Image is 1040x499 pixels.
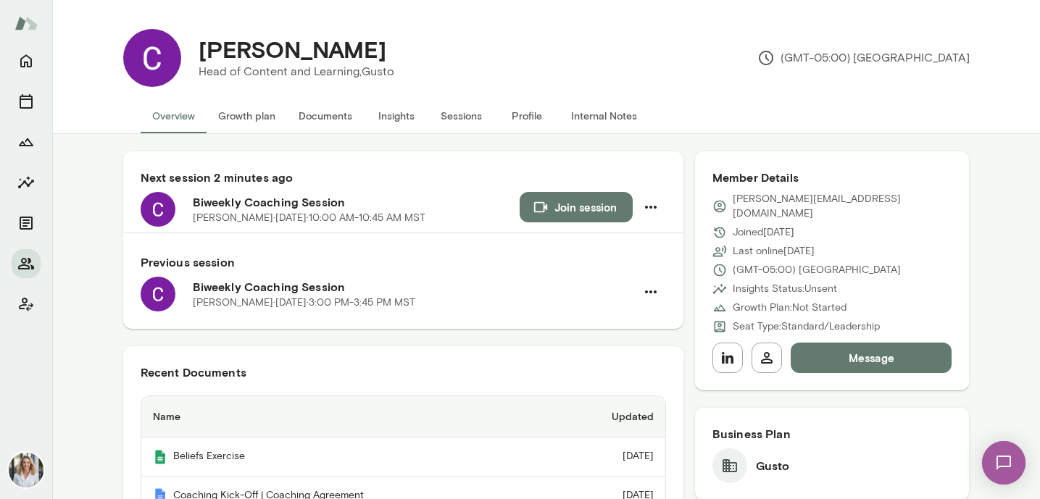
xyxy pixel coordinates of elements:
[193,295,415,310] p: [PERSON_NAME] · [DATE] · 3:00 PM-3:45 PM MST
[364,98,429,133] button: Insights
[733,244,815,259] p: Last online [DATE]
[12,209,41,238] button: Documents
[141,437,552,477] th: Beliefs Exercise
[199,35,386,63] h4: [PERSON_NAME]
[193,193,520,211] h6: Biweekly Coaching Session
[559,98,649,133] button: Internal Notes
[733,319,880,334] p: Seat Type: Standard/Leadership
[141,364,666,381] h6: Recent Documents
[733,225,794,240] p: Joined [DATE]
[733,301,846,315] p: Growth Plan: Not Started
[757,49,970,67] p: (GMT-05:00) [GEOGRAPHIC_DATA]
[733,192,952,221] p: [PERSON_NAME][EMAIL_ADDRESS][DOMAIN_NAME]
[551,437,665,477] td: [DATE]
[287,98,364,133] button: Documents
[123,29,181,87] img: Cynthia Garda
[14,9,38,37] img: Mento
[712,169,952,186] h6: Member Details
[520,192,633,222] button: Join session
[193,211,425,225] p: [PERSON_NAME] · [DATE] · 10:00 AM-10:45 AM MST
[141,169,666,186] h6: Next session 2 minutes ago
[429,98,494,133] button: Sessions
[141,396,552,437] th: Name
[712,425,952,443] h6: Business Plan
[199,63,394,80] p: Head of Content and Learning, Gusto
[12,127,41,156] button: Growth Plan
[12,168,41,197] button: Insights
[141,98,207,133] button: Overview
[12,249,41,278] button: Members
[12,87,41,116] button: Sessions
[551,396,665,437] th: Updated
[9,453,43,487] img: Jennifer Palazzo
[12,290,41,319] button: Client app
[791,343,952,373] button: Message
[207,98,287,133] button: Growth plan
[733,282,837,296] p: Insights Status: Unsent
[733,263,901,277] p: (GMT-05:00) [GEOGRAPHIC_DATA]
[12,46,41,75] button: Home
[756,457,790,474] h6: Gusto
[494,98,559,133] button: Profile
[141,253,666,271] h6: Previous session
[153,450,167,464] img: Mento | Coaching sessions
[193,278,636,295] h6: Biweekly Coaching Session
